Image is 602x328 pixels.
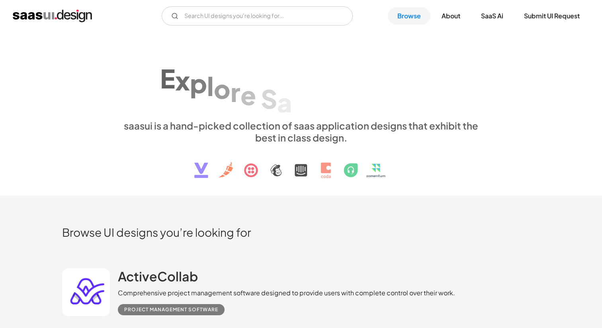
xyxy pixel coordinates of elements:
div: saasui is a hand-picked collection of saas application designs that exhibit the best in class des... [118,120,484,143]
div: Comprehensive project management software designed to provide users with complete control over th... [118,288,455,298]
div: o [214,73,231,104]
div: p [190,67,207,98]
input: Search UI designs you're looking for... [162,6,353,26]
form: Email Form [162,6,353,26]
a: SaaS Ai [471,7,513,25]
a: ActiveCollab [118,268,198,288]
div: r [231,76,240,107]
div: S [261,83,277,114]
div: x [175,65,190,96]
img: text, icon, saas logo [180,143,422,185]
h1: Explore SaaS UI design patterns & interactions. [118,51,484,112]
a: Browse [388,7,430,25]
a: Submit UI Request [514,7,589,25]
a: home [13,10,92,22]
div: l [207,70,214,101]
h2: Browse UI designs you’re looking for [62,225,540,239]
div: e [240,79,256,110]
div: a [277,87,292,118]
h2: ActiveCollab [118,268,198,284]
div: E [160,63,175,93]
a: About [432,7,470,25]
div: Project Management Software [124,305,218,314]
